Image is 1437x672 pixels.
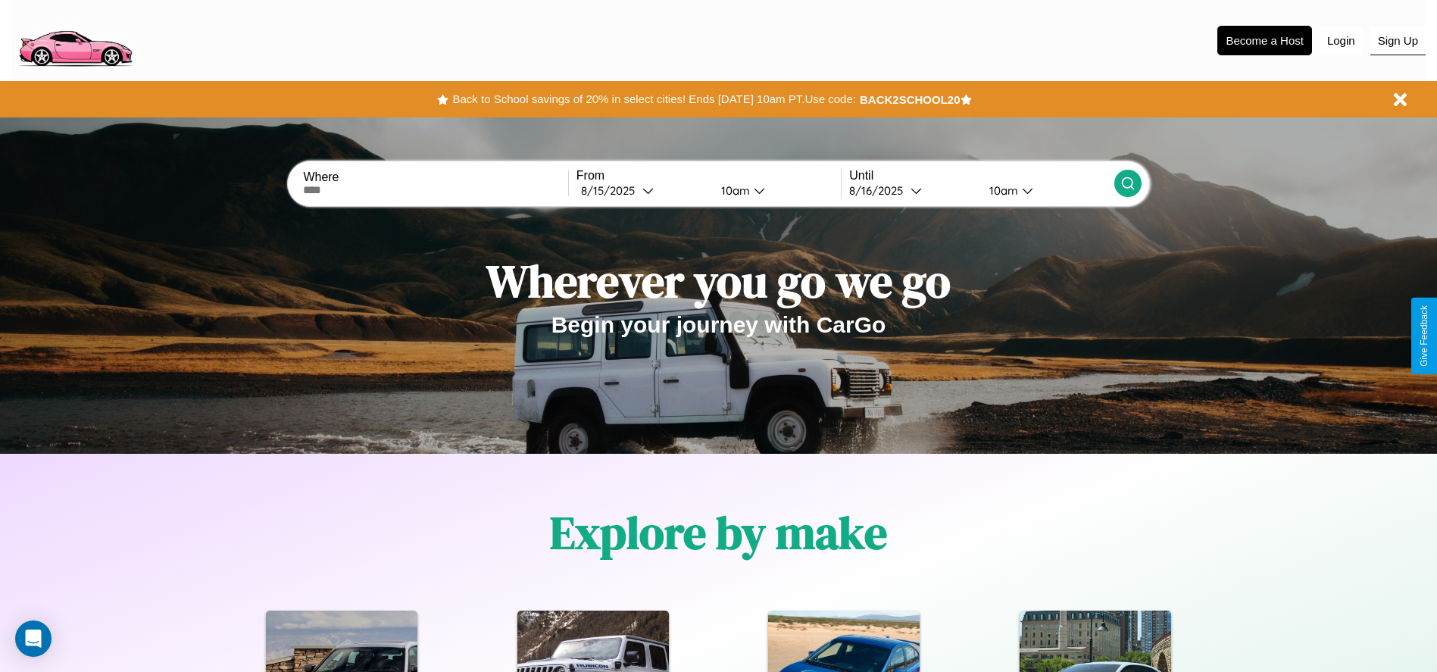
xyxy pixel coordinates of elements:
b: BACK2SCHOOL20 [860,93,961,106]
button: Become a Host [1217,26,1312,55]
label: Until [849,169,1114,183]
button: Login [1320,27,1363,55]
div: 10am [714,183,754,198]
button: Back to School savings of 20% in select cities! Ends [DATE] 10am PT.Use code: [448,89,859,110]
button: 10am [709,183,842,198]
h1: Explore by make [550,502,887,564]
label: Where [303,170,567,184]
div: Give Feedback [1419,305,1429,367]
button: 8/15/2025 [576,183,709,198]
label: From [576,169,841,183]
div: Open Intercom Messenger [15,620,52,657]
div: 10am [982,183,1022,198]
div: 8 / 16 / 2025 [849,183,911,198]
div: 8 / 15 / 2025 [581,183,642,198]
button: 10am [977,183,1114,198]
button: Sign Up [1370,27,1426,55]
img: logo [11,8,139,70]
